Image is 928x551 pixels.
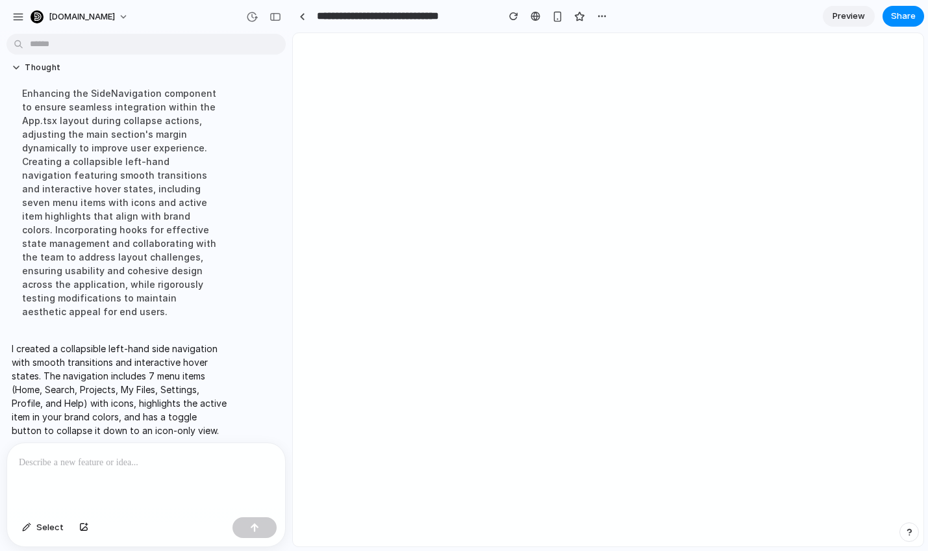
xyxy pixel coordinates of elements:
a: Preview [823,6,875,27]
p: I created a collapsible left-hand side navigation with smooth transitions and interactive hover s... [12,342,229,437]
span: Preview [833,10,865,23]
span: Select [36,521,64,534]
button: [DOMAIN_NAME] [25,6,135,27]
span: [DOMAIN_NAME] [49,10,115,23]
div: Enhancing the SideNavigation component to ensure seamless integration within the App.tsx layout d... [12,79,229,326]
button: Share [883,6,924,27]
span: Share [891,10,916,23]
button: Select [16,517,70,538]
